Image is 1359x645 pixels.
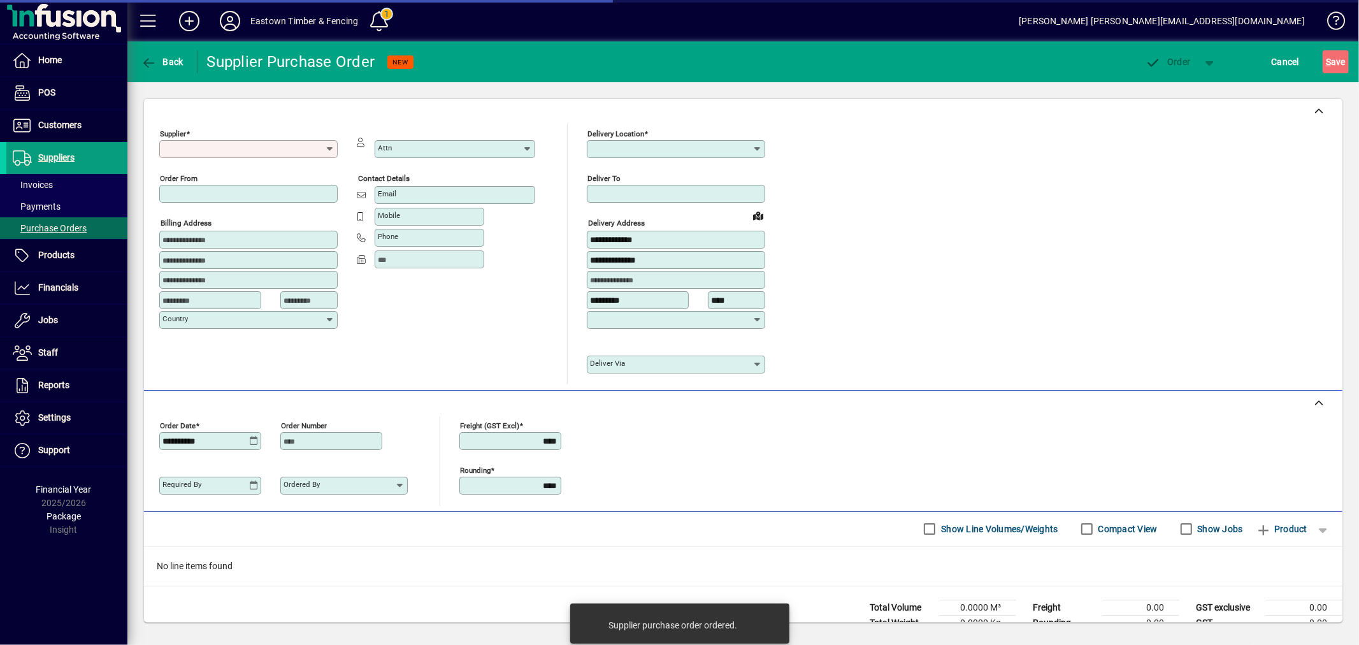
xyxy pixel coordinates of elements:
mat-label: Rounding [460,465,491,474]
mat-label: Deliver To [587,174,621,183]
span: Purchase Orders [13,223,87,233]
label: Compact View [1096,523,1158,535]
td: 0.00 [1103,600,1179,615]
app-page-header-button: Back [127,50,198,73]
div: Supplier purchase order ordered. [609,619,738,632]
span: Suppliers [38,152,75,163]
td: GST [1190,615,1266,630]
mat-label: Order from [160,174,198,183]
td: 0.00 [1266,600,1342,615]
td: Rounding [1026,615,1103,630]
mat-label: Delivery Location [587,129,644,138]
mat-label: Phone [378,232,398,241]
mat-label: Mobile [378,211,400,220]
label: Show Line Volumes/Weights [938,523,1058,535]
a: Reports [6,370,127,402]
span: POS [38,87,55,98]
span: Payments [13,201,61,212]
a: Staff [6,337,127,369]
div: No line items found [144,547,1342,586]
a: Knowledge Base [1318,3,1343,44]
button: Cancel [1269,50,1303,73]
a: Invoices [6,174,127,196]
mat-label: Order date [160,421,196,430]
td: 0.0000 Kg [940,615,1016,630]
mat-label: Attn [378,143,392,152]
mat-label: Ordered by [284,480,320,489]
a: Jobs [6,305,127,337]
div: Supplier Purchase Order [207,52,375,72]
a: Payments [6,196,127,217]
span: Invoices [13,180,53,190]
span: Reports [38,380,69,390]
td: GST exclusive [1190,600,1266,615]
span: Support [38,445,70,455]
td: Total Volume [863,600,940,615]
button: Profile [210,10,250,33]
mat-label: Required by [162,480,201,489]
a: Financials [6,272,127,304]
span: Jobs [38,315,58,325]
span: ave [1326,52,1346,72]
span: Order [1146,57,1191,67]
button: Order [1139,50,1197,73]
mat-label: Deliver via [590,359,625,368]
div: [PERSON_NAME] [PERSON_NAME][EMAIL_ADDRESS][DOMAIN_NAME] [1019,11,1305,31]
a: View on map [748,205,768,226]
td: 0.0000 M³ [940,600,1016,615]
span: NEW [392,58,408,66]
mat-label: Email [378,189,396,198]
span: Package [47,511,81,521]
mat-label: Freight (GST excl) [460,421,519,430]
span: Home [38,55,62,65]
button: Back [138,50,187,73]
span: Products [38,250,75,260]
a: Home [6,45,127,76]
a: Purchase Orders [6,217,127,239]
td: 0.00 [1103,615,1179,630]
span: Financials [38,282,78,293]
div: Eastown Timber & Fencing [250,11,358,31]
span: Settings [38,412,71,423]
button: Save [1323,50,1349,73]
span: S [1326,57,1331,67]
span: Back [141,57,183,67]
span: Financial Year [36,484,92,495]
a: Settings [6,402,127,434]
a: POS [6,77,127,109]
a: Customers [6,110,127,141]
mat-label: Country [162,314,188,323]
span: Customers [38,120,82,130]
td: 0.00 [1266,615,1342,630]
mat-label: Order number [281,421,327,430]
span: Cancel [1272,52,1300,72]
button: Add [169,10,210,33]
a: Products [6,240,127,272]
label: Show Jobs [1195,523,1243,535]
mat-label: Supplier [160,129,186,138]
a: Support [6,435,127,467]
td: Freight [1026,600,1103,615]
td: Total Weight [863,615,940,630]
span: Staff [38,347,58,358]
